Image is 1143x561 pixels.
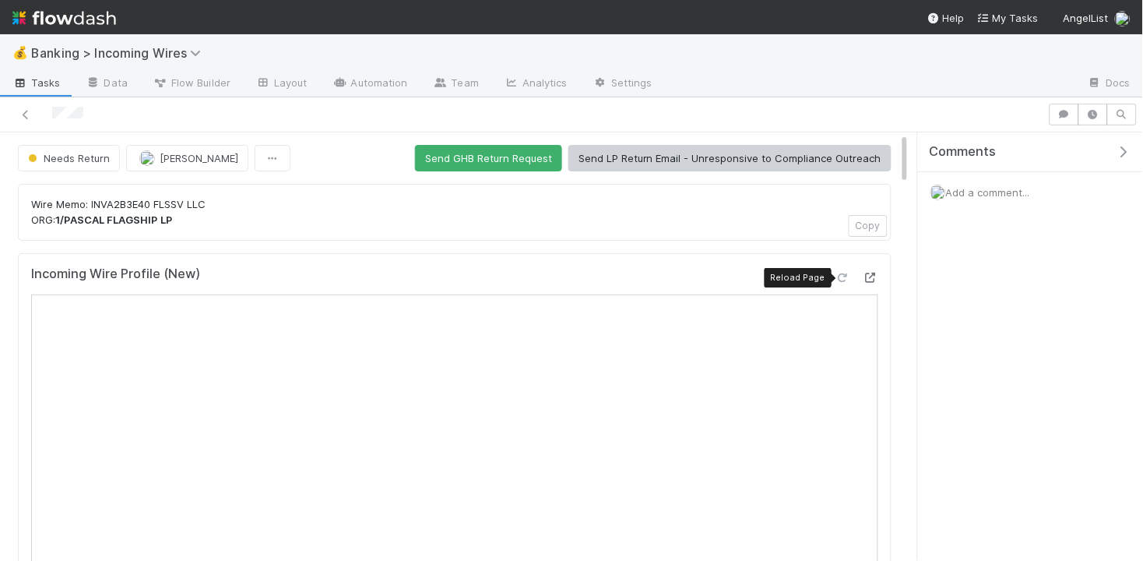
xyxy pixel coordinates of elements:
[12,5,116,31] img: logo-inverted-e16ddd16eac7371096b0.svg
[126,145,248,171] button: [PERSON_NAME]
[930,144,997,160] span: Comments
[491,72,580,97] a: Analytics
[927,10,965,26] div: Help
[420,72,491,97] a: Team
[25,152,110,164] span: Needs Return
[153,75,230,90] span: Flow Builder
[18,145,120,171] button: Needs Return
[12,75,61,90] span: Tasks
[320,72,420,97] a: Automation
[977,10,1039,26] a: My Tasks
[31,266,200,282] h5: Incoming Wire Profile (New)
[73,72,140,97] a: Data
[930,185,946,200] img: avatar_eacbd5bb-7590-4455-a9e9-12dcb5674423.png
[580,72,665,97] a: Settings
[31,197,878,228] p: Wire Memo: INVA2B3E40 FLSSV LLC ORG:
[849,215,888,237] button: Copy
[1064,12,1109,24] span: AngelList
[977,12,1039,24] span: My Tasks
[243,72,320,97] a: Layout
[160,152,238,164] span: [PERSON_NAME]
[12,46,28,59] span: 💰
[31,45,209,61] span: Banking > Incoming Wires
[55,213,173,226] strong: 1/PASCAL FLAGSHIP LP
[1115,11,1131,26] img: avatar_eacbd5bb-7590-4455-a9e9-12dcb5674423.png
[139,150,155,166] img: avatar_eacbd5bb-7590-4455-a9e9-12dcb5674423.png
[568,145,892,171] button: Send LP Return Email - Unresponsive to Compliance Outreach
[415,145,562,171] button: Send GHB Return Request
[1075,72,1143,97] a: Docs
[946,186,1030,199] span: Add a comment...
[140,72,243,97] a: Flow Builder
